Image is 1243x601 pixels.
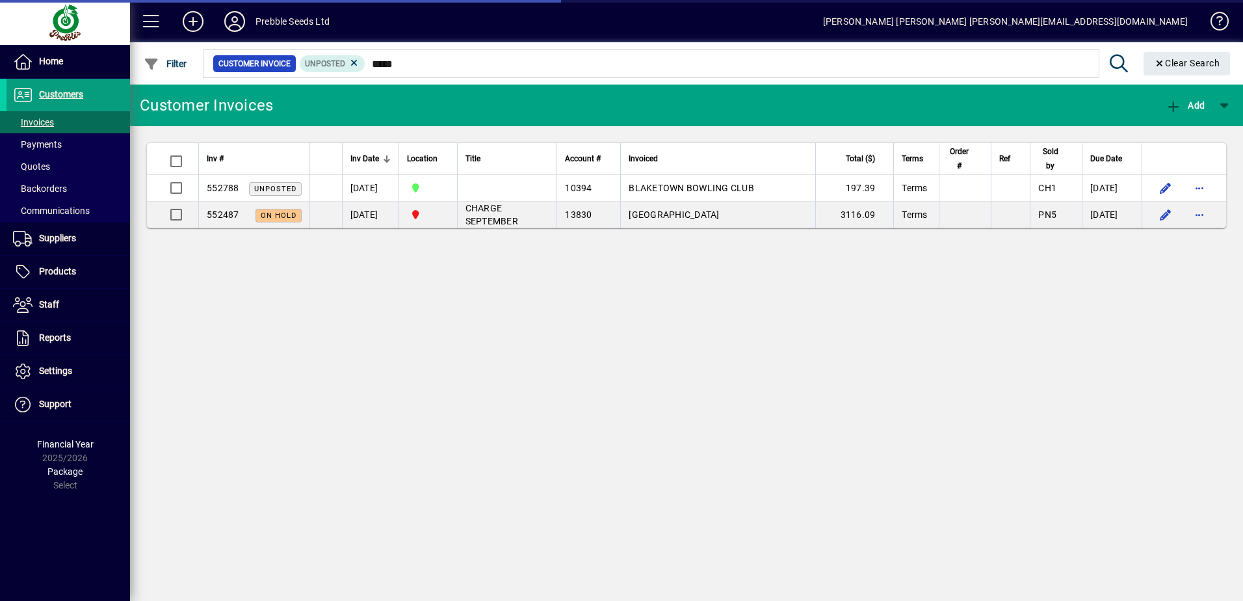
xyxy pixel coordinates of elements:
[39,399,72,409] span: Support
[207,183,239,193] span: 552788
[7,388,130,421] a: Support
[565,152,601,166] span: Account #
[1038,183,1056,193] span: CH1
[1082,175,1142,202] td: [DATE]
[39,56,63,66] span: Home
[1155,178,1176,198] button: Edit
[214,10,255,33] button: Profile
[407,152,449,166] div: Location
[629,152,807,166] div: Invoiced
[207,152,224,166] span: Inv #
[1144,52,1231,75] button: Clear
[565,209,592,220] span: 13830
[815,202,893,228] td: 3116.09
[7,178,130,200] a: Backorders
[255,11,330,32] div: Prebble Seeds Ltd
[824,152,887,166] div: Total ($)
[1189,178,1210,198] button: More options
[261,211,296,220] span: On hold
[13,183,67,194] span: Backorders
[565,183,592,193] span: 10394
[342,175,399,202] td: [DATE]
[7,322,130,354] a: Reports
[1082,202,1142,228] td: [DATE]
[1162,94,1208,117] button: Add
[342,202,399,228] td: [DATE]
[39,89,83,100] span: Customers
[1189,204,1210,225] button: More options
[305,59,345,68] span: Unposted
[7,256,130,288] a: Products
[144,59,187,69] span: Filter
[350,152,391,166] div: Inv Date
[999,152,1010,166] span: Ref
[350,152,379,166] span: Inv Date
[140,52,190,75] button: Filter
[7,155,130,178] a: Quotes
[1154,58,1220,68] span: Clear Search
[407,181,449,195] span: CHRISTCHURCH
[465,152,480,166] span: Title
[13,161,50,172] span: Quotes
[1038,144,1062,173] span: Sold by
[7,289,130,321] a: Staff
[465,152,549,166] div: Title
[1166,100,1205,111] span: Add
[823,11,1188,32] div: [PERSON_NAME] [PERSON_NAME] [PERSON_NAME][EMAIL_ADDRESS][DOMAIN_NAME]
[7,200,130,222] a: Communications
[39,266,76,276] span: Products
[1090,152,1134,166] div: Due Date
[13,206,90,216] span: Communications
[39,299,59,310] span: Staff
[140,95,273,116] div: Customer Invoices
[407,152,438,166] span: Location
[13,117,54,127] span: Invoices
[1155,204,1176,225] button: Edit
[999,152,1022,166] div: Ref
[846,152,875,166] span: Total ($)
[218,57,291,70] span: Customer Invoice
[7,133,130,155] a: Payments
[1201,3,1227,45] a: Knowledge Base
[39,366,72,376] span: Settings
[207,209,239,220] span: 552487
[254,185,296,193] span: Unposted
[1038,144,1074,173] div: Sold by
[7,46,130,78] a: Home
[37,439,94,449] span: Financial Year
[13,139,62,150] span: Payments
[465,203,518,226] span: CHARGE SEPTEMBER
[1038,209,1056,220] span: PN5
[172,10,214,33] button: Add
[947,144,983,173] div: Order #
[407,207,449,222] span: PALMERSTON NORTH
[565,152,612,166] div: Account #
[1090,152,1122,166] span: Due Date
[629,183,754,193] span: BLAKETOWN BOWLING CLUB
[902,183,927,193] span: Terms
[39,332,71,343] span: Reports
[7,111,130,133] a: Invoices
[47,466,83,477] span: Package
[947,144,971,173] span: Order #
[629,152,658,166] span: Invoiced
[300,55,365,72] mat-chip: Customer Invoice Status: Unposted
[902,209,927,220] span: Terms
[902,152,923,166] span: Terms
[629,209,719,220] span: [GEOGRAPHIC_DATA]
[207,152,302,166] div: Inv #
[815,175,893,202] td: 197.39
[7,222,130,255] a: Suppliers
[7,355,130,388] a: Settings
[39,233,76,243] span: Suppliers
